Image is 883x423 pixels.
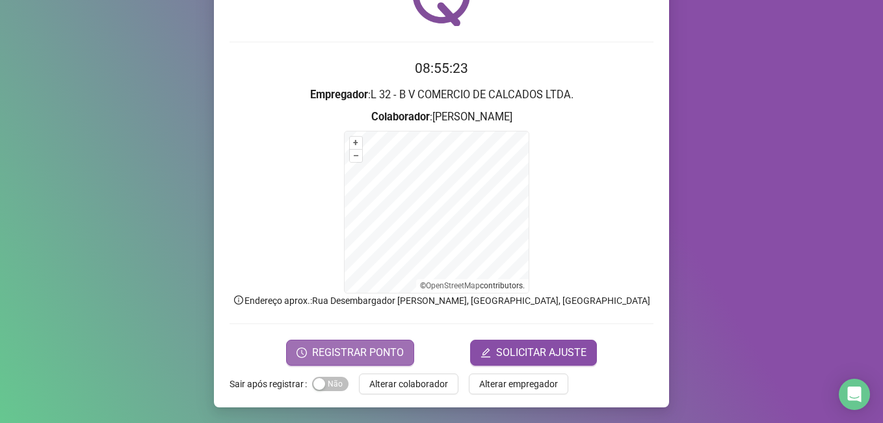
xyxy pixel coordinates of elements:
[297,348,307,358] span: clock-circle
[839,379,870,410] div: Open Intercom Messenger
[481,348,491,358] span: edit
[230,87,653,103] h3: : L 32 - B V COMERCIO DE CALCADOS LTDA.
[420,281,525,290] li: © contributors.
[371,111,430,123] strong: Colaborador
[426,281,480,290] a: OpenStreetMap
[230,293,653,308] p: Endereço aprox. : Rua Desembargador [PERSON_NAME], [GEOGRAPHIC_DATA], [GEOGRAPHIC_DATA]
[359,374,458,394] button: Alterar colaborador
[350,150,362,162] button: –
[469,374,568,394] button: Alterar empregador
[230,374,312,394] label: Sair após registrar
[286,340,414,366] button: REGISTRAR PONTO
[470,340,597,366] button: editSOLICITAR AJUSTE
[312,345,404,361] span: REGISTRAR PONTO
[369,377,448,391] span: Alterar colaborador
[479,377,558,391] span: Alterar empregador
[496,345,586,361] span: SOLICITAR AJUSTE
[233,294,244,306] span: info-circle
[350,137,362,149] button: +
[310,89,368,101] strong: Empregador
[230,109,653,126] h3: : [PERSON_NAME]
[415,61,468,76] time: 08:55:23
